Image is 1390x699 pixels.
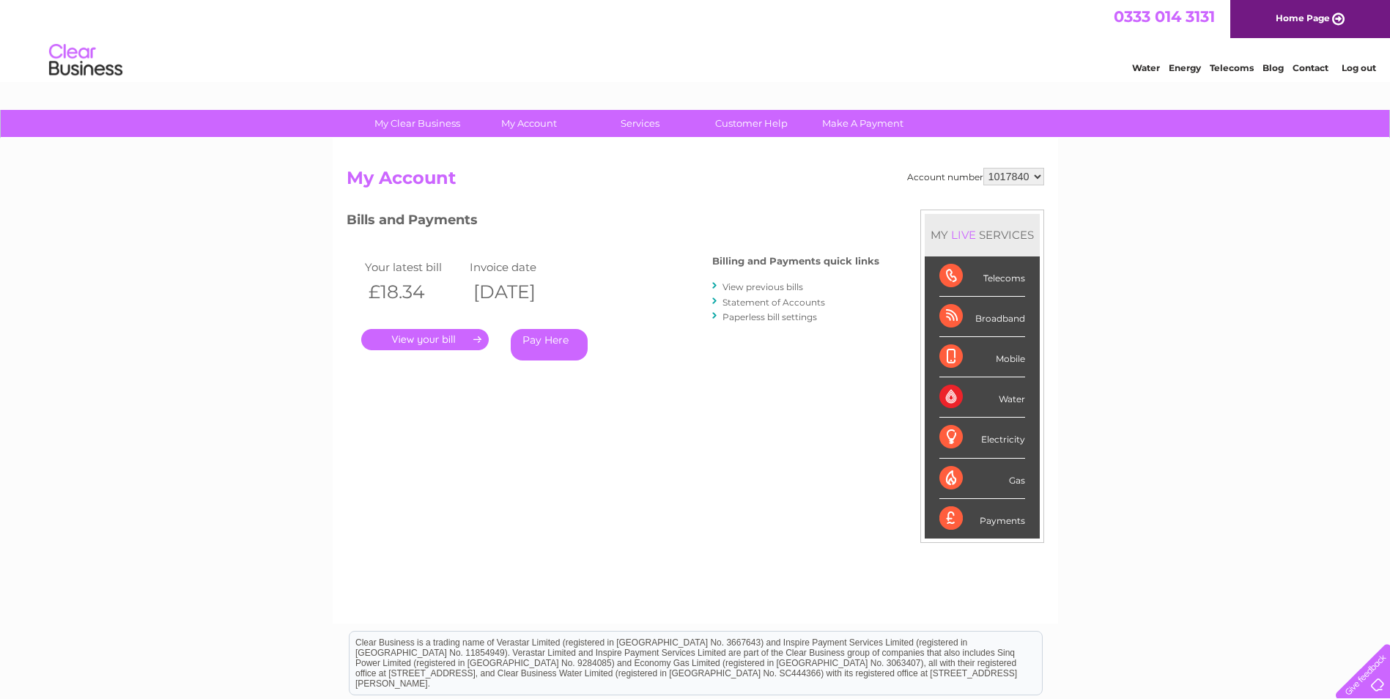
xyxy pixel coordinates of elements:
[712,256,879,267] h4: Billing and Payments quick links
[691,110,812,137] a: Customer Help
[939,377,1025,418] div: Water
[802,110,923,137] a: Make A Payment
[350,8,1042,71] div: Clear Business is a trading name of Verastar Limited (registered in [GEOGRAPHIC_DATA] No. 3667643...
[580,110,700,137] a: Services
[1132,62,1160,73] a: Water
[939,337,1025,377] div: Mobile
[939,297,1025,337] div: Broadband
[939,459,1025,499] div: Gas
[939,418,1025,458] div: Electricity
[907,168,1044,185] div: Account number
[347,168,1044,196] h2: My Account
[361,329,489,350] a: .
[722,311,817,322] a: Paperless bill settings
[466,277,572,307] th: [DATE]
[948,228,979,242] div: LIVE
[48,38,123,83] img: logo.png
[1342,62,1376,73] a: Log out
[1169,62,1201,73] a: Energy
[468,110,589,137] a: My Account
[466,257,572,277] td: Invoice date
[925,214,1040,256] div: MY SERVICES
[347,210,879,235] h3: Bills and Payments
[357,110,478,137] a: My Clear Business
[722,297,825,308] a: Statement of Accounts
[722,281,803,292] a: View previous bills
[1263,62,1284,73] a: Blog
[361,257,467,277] td: Your latest bill
[1210,62,1254,73] a: Telecoms
[361,277,467,307] th: £18.34
[939,499,1025,539] div: Payments
[511,329,588,360] a: Pay Here
[1114,7,1215,26] a: 0333 014 3131
[1293,62,1328,73] a: Contact
[939,256,1025,297] div: Telecoms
